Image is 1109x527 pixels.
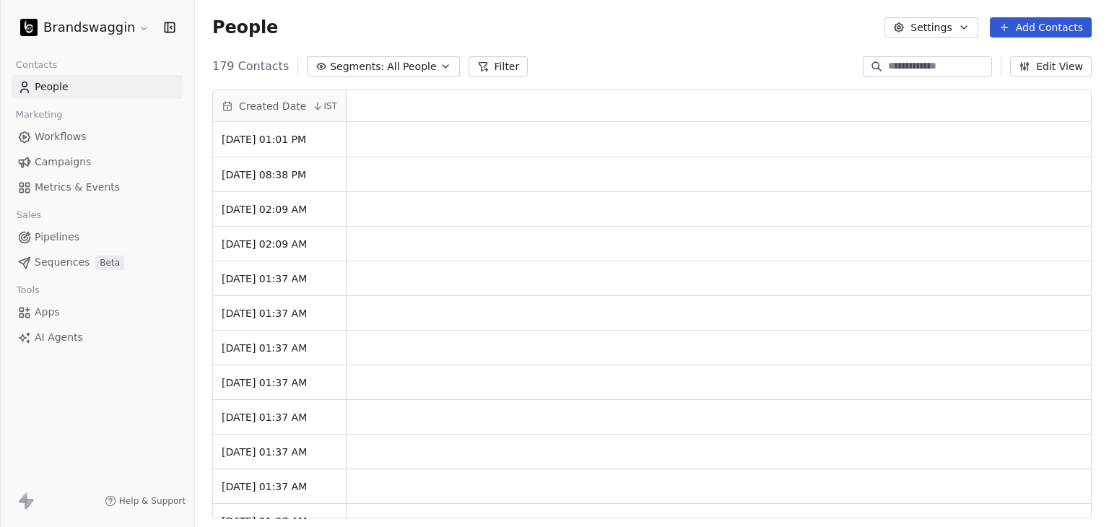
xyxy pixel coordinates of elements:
span: [DATE] 01:37 AM [222,306,337,321]
a: AI Agents [12,326,183,349]
span: Pipelines [35,230,79,245]
a: Help & Support [105,495,186,507]
a: Pipelines [12,225,183,249]
span: [DATE] 01:37 AM [222,445,337,459]
span: Workflows [35,129,87,144]
span: All People [387,59,436,74]
span: [DATE] 01:37 AM [222,375,337,390]
span: Tools [10,279,45,301]
button: Add Contacts [990,17,1092,38]
a: SequencesBeta [12,251,183,274]
span: Campaigns [35,154,91,170]
a: Apps [12,300,183,324]
span: [DATE] 01:37 AM [222,271,337,286]
span: Beta [95,256,124,270]
a: Metrics & Events [12,175,183,199]
span: Apps [35,305,60,320]
span: IST [323,100,337,112]
span: People [35,79,69,95]
span: [DATE] 01:01 PM [222,132,337,147]
span: [DATE] 02:09 AM [222,202,337,217]
span: Segments: [330,59,384,74]
span: Metrics & Events [35,180,120,195]
button: Edit View [1010,56,1092,77]
span: [DATE] 01:37 AM [222,410,337,424]
div: Created DateIST [213,90,346,121]
button: Brandswaggin [17,15,153,40]
span: People [212,17,278,38]
span: Sales [10,204,48,226]
span: Sequences [35,255,90,270]
span: 179 Contacts [212,58,289,75]
div: grid [213,122,347,519]
button: Filter [469,56,529,77]
span: AI Agents [35,330,83,345]
img: Untitled%20design%20(7).jpg [20,19,38,36]
a: Workflows [12,125,183,149]
button: Settings [884,17,978,38]
span: Marketing [9,104,69,126]
span: Created Date [239,99,306,113]
span: Contacts [9,54,64,76]
span: [DATE] 01:37 AM [222,479,337,494]
span: [DATE] 01:37 AM [222,341,337,355]
span: [DATE] 02:09 AM [222,237,337,251]
span: Brandswaggin [43,18,135,37]
a: People [12,75,183,99]
span: [DATE] 08:38 PM [222,167,337,182]
span: Help & Support [119,495,186,507]
a: Campaigns [12,150,183,174]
